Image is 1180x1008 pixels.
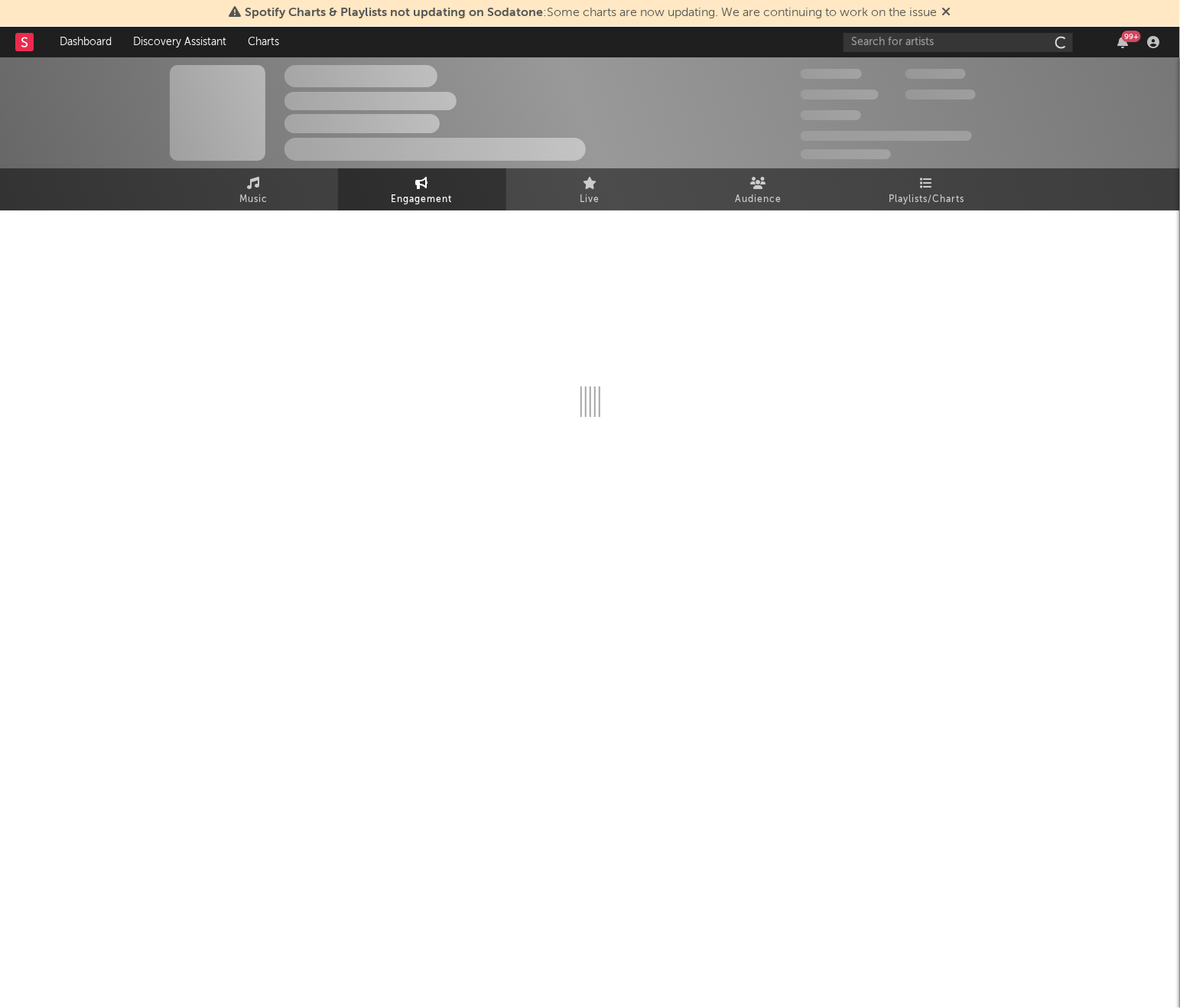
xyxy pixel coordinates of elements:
[801,69,862,79] span: 300,000
[889,191,964,209] span: Playlists/Charts
[675,168,843,210] a: Audience
[905,69,966,79] span: 100,000
[122,27,237,57] a: Discovery Assistant
[245,7,938,19] span: : Some charts are now updating. We are continuing to work on the issue
[801,149,891,159] span: Jump Score: 85.0
[801,90,879,99] span: 50,000,000
[843,168,1011,210] a: Playlists/Charts
[237,27,290,57] a: Charts
[239,191,268,209] span: Music
[506,168,675,210] a: Live
[942,7,951,19] span: Dismiss
[170,168,338,210] a: Music
[392,191,453,209] span: Engagement
[801,131,972,141] span: 50,000,000 Monthly Listeners
[338,168,506,210] a: Engagement
[801,110,861,120] span: 100,000
[49,27,122,57] a: Dashboard
[735,191,782,209] span: Audience
[580,191,600,209] span: Live
[905,90,976,99] span: 1,000,000
[844,33,1073,52] input: Search for artists
[1122,31,1141,42] div: 99 +
[245,7,544,19] span: Spotify Charts & Playlists not updating on Sodatone
[1117,36,1128,48] button: 99+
